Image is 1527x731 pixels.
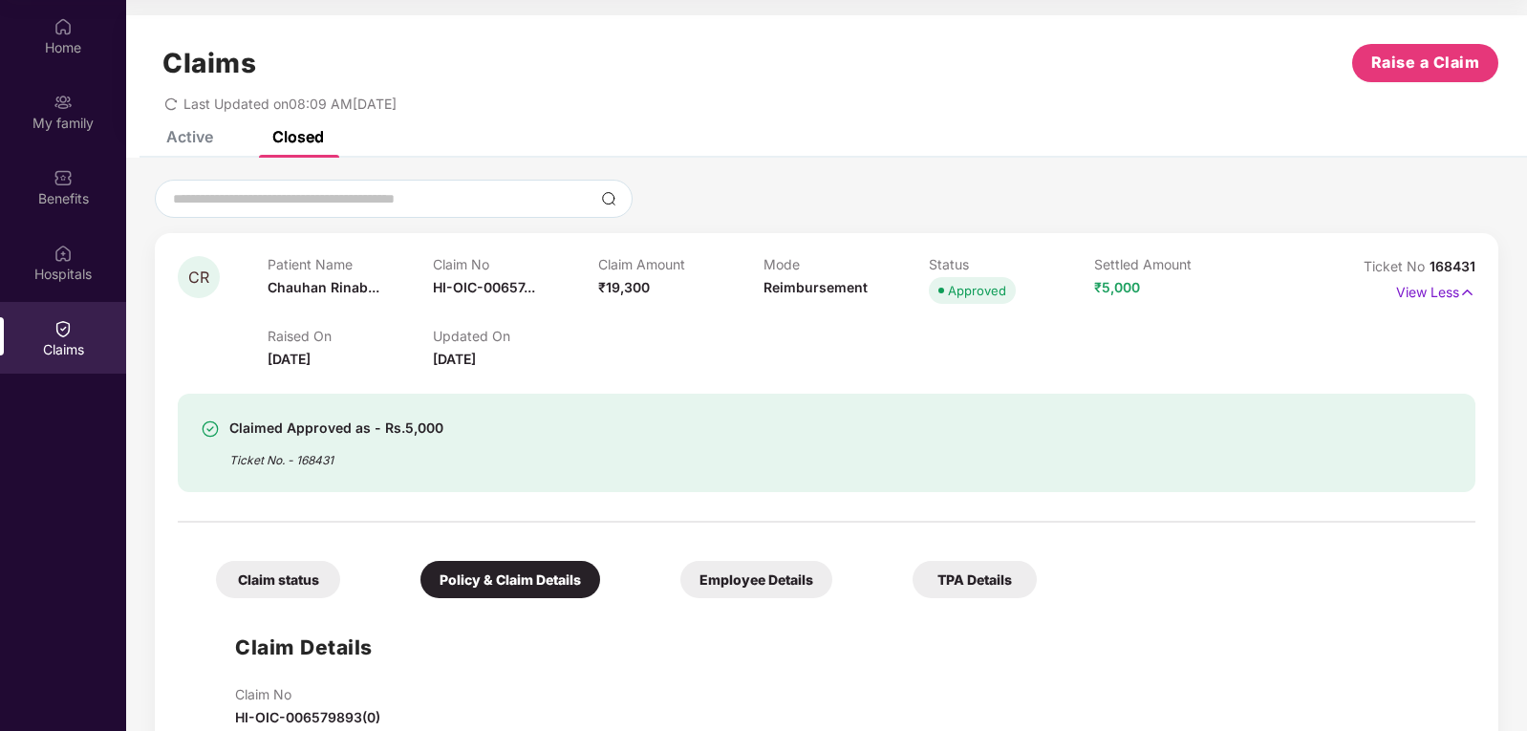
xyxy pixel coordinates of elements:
[598,279,650,295] span: ₹19,300
[433,351,476,367] span: [DATE]
[229,440,443,469] div: Ticket No. - 168431
[1364,258,1430,274] span: Ticket No
[268,351,311,367] span: [DATE]
[216,561,340,598] div: Claim status
[268,279,379,295] span: Chauhan Rinab...
[54,93,73,112] img: svg+xml;base64,PHN2ZyB3aWR0aD0iMjAiIGhlaWdodD0iMjAiIHZpZXdCb3g9IjAgMCAyMCAyMCIgZmlsbD0ibm9uZSIgeG...
[164,96,178,112] span: redo
[166,127,213,146] div: Active
[1430,258,1475,274] span: 168431
[1371,51,1480,75] span: Raise a Claim
[598,256,763,272] p: Claim Amount
[420,561,600,598] div: Policy & Claim Details
[433,328,598,344] p: Updated On
[929,256,1094,272] p: Status
[162,47,256,79] h1: Claims
[201,419,220,439] img: svg+xml;base64,PHN2ZyBpZD0iU3VjY2Vzcy0zMngzMiIgeG1sbnM9Imh0dHA6Ly93d3cudzMub3JnLzIwMDAvc3ZnIiB3aW...
[433,256,598,272] p: Claim No
[680,561,832,598] div: Employee Details
[433,279,535,295] span: HI-OIC-00657...
[948,281,1006,300] div: Approved
[763,256,929,272] p: Mode
[235,632,373,663] h1: Claim Details
[188,269,209,286] span: CR
[763,279,868,295] span: Reimbursement
[235,709,380,725] span: HI-OIC-006579893(0)
[54,319,73,338] img: svg+xml;base64,PHN2ZyBpZD0iQ2xhaW0iIHhtbG5zPSJodHRwOi8vd3d3LnczLm9yZy8yMDAwL3N2ZyIgd2lkdGg9IjIwIi...
[601,191,616,206] img: svg+xml;base64,PHN2ZyBpZD0iU2VhcmNoLTMyeDMyIiB4bWxucz0iaHR0cDovL3d3dy53My5vcmcvMjAwMC9zdmciIHdpZH...
[268,328,433,344] p: Raised On
[183,96,397,112] span: Last Updated on 08:09 AM[DATE]
[1459,282,1475,303] img: svg+xml;base64,PHN2ZyB4bWxucz0iaHR0cDovL3d3dy53My5vcmcvMjAwMC9zdmciIHdpZHRoPSIxNyIgaGVpZ2h0PSIxNy...
[272,127,324,146] div: Closed
[1396,277,1475,303] p: View Less
[913,561,1037,598] div: TPA Details
[229,417,443,440] div: Claimed Approved as - Rs.5,000
[235,686,380,702] p: Claim No
[54,168,73,187] img: svg+xml;base64,PHN2ZyBpZD0iQmVuZWZpdHMiIHhtbG5zPSJodHRwOi8vd3d3LnczLm9yZy8yMDAwL3N2ZyIgd2lkdGg9Ij...
[1352,44,1498,82] button: Raise a Claim
[54,244,73,263] img: svg+xml;base64,PHN2ZyBpZD0iSG9zcGl0YWxzIiB4bWxucz0iaHR0cDovL3d3dy53My5vcmcvMjAwMC9zdmciIHdpZHRoPS...
[1094,279,1140,295] span: ₹5,000
[1094,256,1259,272] p: Settled Amount
[54,17,73,36] img: svg+xml;base64,PHN2ZyBpZD0iSG9tZSIgeG1sbnM9Imh0dHA6Ly93d3cudzMub3JnLzIwMDAvc3ZnIiB3aWR0aD0iMjAiIG...
[268,256,433,272] p: Patient Name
